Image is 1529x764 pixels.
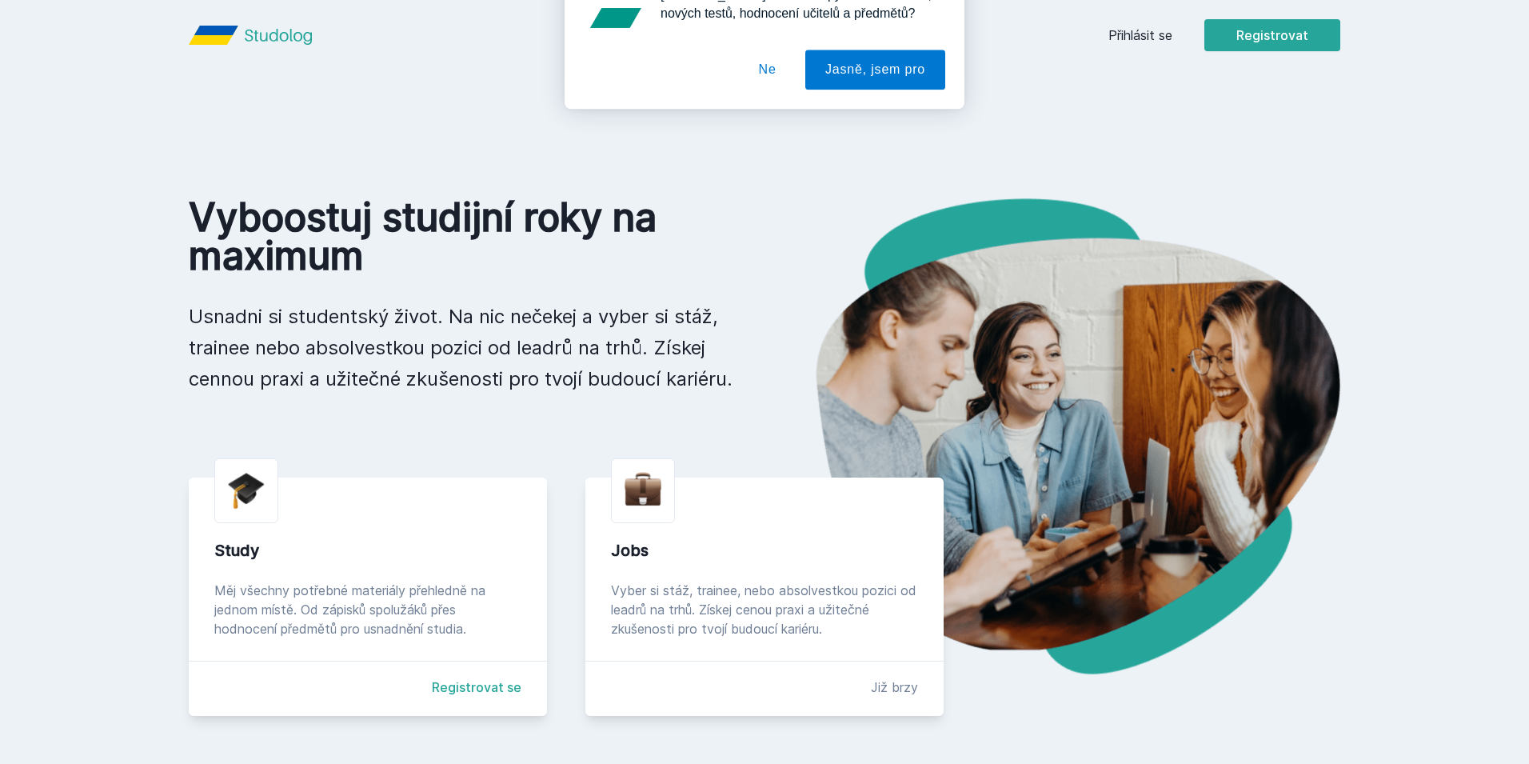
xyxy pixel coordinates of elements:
[189,301,739,394] p: Usnadni si studentský život. Na nic nečekej a vyber si stáž, trainee nebo absolvestkou pozici od ...
[432,678,521,697] a: Registrovat se
[214,539,521,562] div: Study
[214,581,521,638] div: Měj všechny potřebné materiály přehledně na jednom místě. Od zápisků spolužáků přes hodnocení pře...
[805,83,945,123] button: Jasně, jsem pro
[611,539,918,562] div: Jobs
[764,198,1340,674] img: hero.png
[189,198,739,275] h1: Vyboostuj studijní roky na maximum
[871,678,918,697] div: Již brzy
[228,472,265,510] img: graduation-cap.png
[611,581,918,638] div: Vyber si stáž, trainee, nebo absolvestkou pozici od leadrů na trhů. Získej cenou praxi a užitečné...
[739,83,796,123] button: Ne
[625,469,661,510] img: briefcase.png
[584,19,648,83] img: notification icon
[648,19,945,56] div: [PERSON_NAME] dostávat tipy ohledně studia, nových testů, hodnocení učitelů a předmětů?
